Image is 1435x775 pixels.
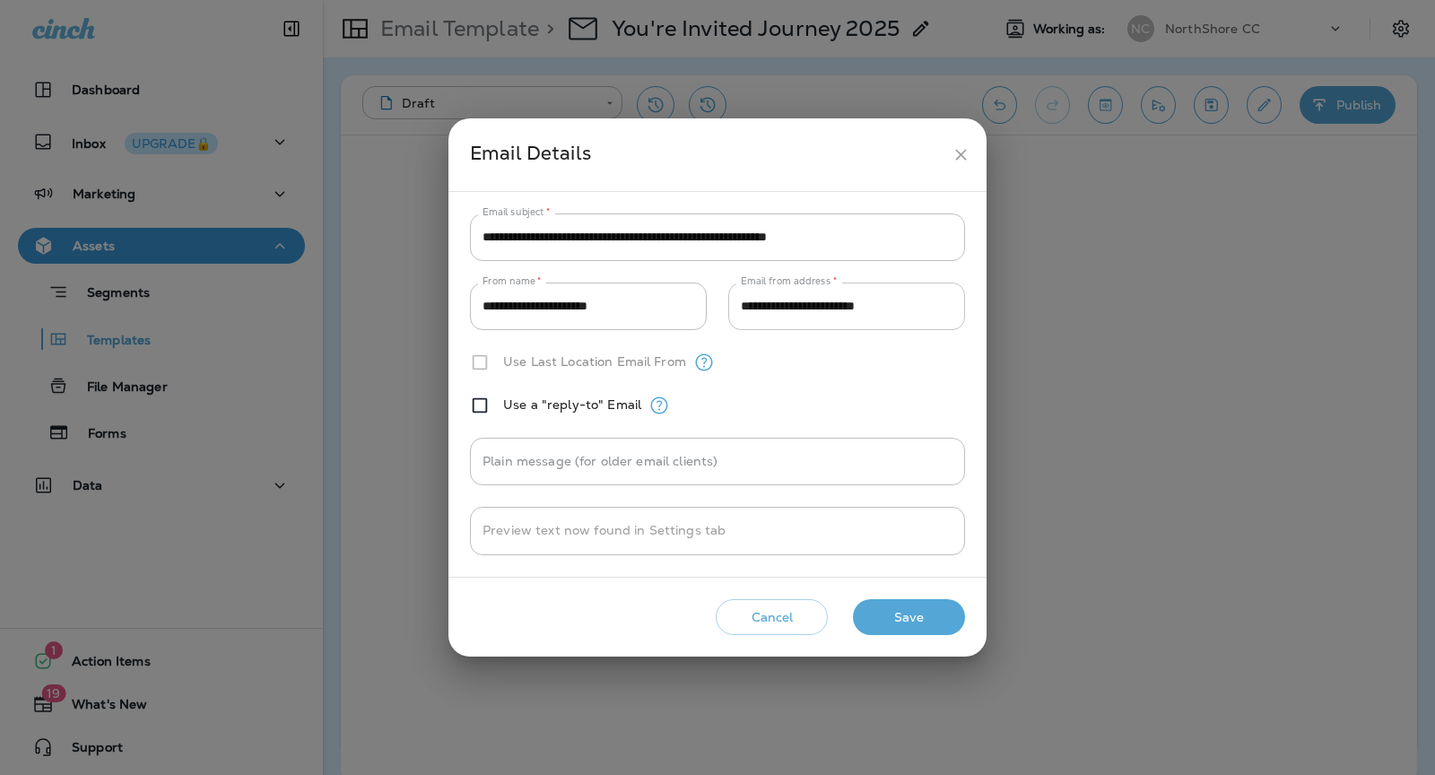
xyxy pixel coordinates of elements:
[470,138,944,171] div: Email Details
[503,354,686,369] label: Use Last Location Email From
[503,397,641,412] label: Use a "reply-to" Email
[483,205,551,219] label: Email subject
[853,599,965,636] button: Save
[483,274,542,288] label: From name
[741,274,837,288] label: Email from address
[716,599,828,636] button: Cancel
[944,138,978,171] button: close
